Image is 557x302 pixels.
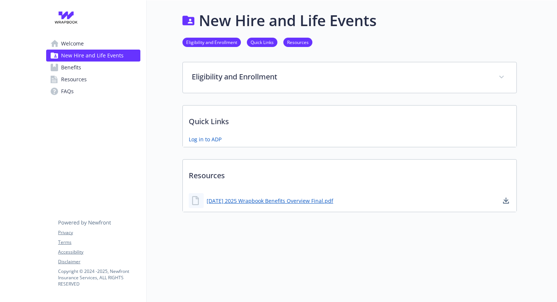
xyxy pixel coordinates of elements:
[61,50,124,62] span: New Hire and Life Events
[46,73,140,85] a: Resources
[46,38,140,50] a: Welcome
[46,62,140,73] a: Benefits
[58,258,140,265] a: Disclaimer
[283,38,312,45] a: Resources
[192,71,490,82] p: Eligibility and Enrollment
[46,85,140,97] a: FAQs
[183,160,516,187] p: Resources
[46,50,140,62] a: New Hire and Life Events
[502,196,510,205] a: download document
[61,62,81,73] span: Benefits
[58,229,140,236] a: Privacy
[182,38,241,45] a: Eligibility and Enrollment
[183,106,516,133] p: Quick Links
[199,9,376,32] h1: New Hire and Life Events
[183,62,516,93] div: Eligibility and Enrollment
[189,135,222,143] a: Log in to ADP
[61,85,74,97] span: FAQs
[61,73,87,85] span: Resources
[207,197,333,205] a: [DATE] 2025 Wrapbook Benefits Overview Final.pdf
[247,38,277,45] a: Quick Links
[58,239,140,246] a: Terms
[58,268,140,287] p: Copyright © 2024 - 2025 , Newfront Insurance Services, ALL RIGHTS RESERVED
[58,249,140,255] a: Accessibility
[61,38,84,50] span: Welcome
